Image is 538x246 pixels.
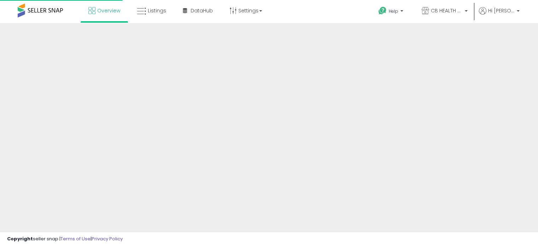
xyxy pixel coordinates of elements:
[373,1,410,23] a: Help
[148,7,166,14] span: Listings
[431,7,463,14] span: CB HEALTH AND SPORTING
[97,7,120,14] span: Overview
[60,235,91,242] a: Terms of Use
[378,6,387,15] i: Get Help
[479,7,520,23] a: Hi [PERSON_NAME]
[7,235,33,242] strong: Copyright
[92,235,123,242] a: Privacy Policy
[191,7,213,14] span: DataHub
[7,236,123,242] div: seller snap | |
[389,8,398,14] span: Help
[488,7,515,14] span: Hi [PERSON_NAME]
